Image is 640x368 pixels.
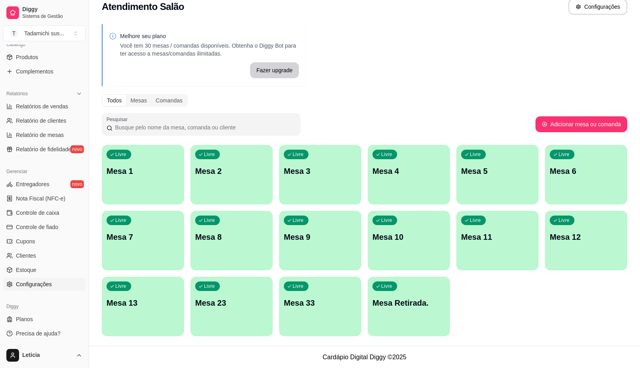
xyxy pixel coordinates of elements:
span: Sistema de Gestão [22,13,82,19]
p: Mesa 8 [195,231,268,243]
span: Controle de fiado [16,223,58,231]
span: Relatório de clientes [16,117,66,125]
h2: Atendimento Salão [102,0,184,13]
p: Mesa 7 [107,231,179,243]
p: Mesa 2 [195,166,268,177]
div: Todos [103,95,126,106]
p: Livre [204,217,215,223]
p: Livre [470,151,481,158]
a: Controle de fiado [3,221,85,233]
p: Mesa 1 [107,166,179,177]
button: LivreMesa 12 [545,211,627,270]
button: LivreMesa 6 [545,145,627,204]
a: DiggySistema de Gestão [3,3,85,22]
button: LivreMesa 5 [456,145,539,204]
p: Livre [115,283,126,289]
button: LivreMesa 1 [102,145,184,204]
a: Relatório de fidelidadenovo [3,143,85,156]
p: Livre [559,151,570,158]
a: Configurações [3,278,85,291]
span: Precisa de ajuda? [16,329,60,337]
p: Livre [381,217,392,223]
a: Nota Fiscal (NFC-e) [3,192,85,205]
span: Complementos [16,67,53,75]
div: Tadamichi sus ... [24,29,64,37]
div: Catálogo [3,38,85,51]
div: Gerenciar [3,165,85,178]
p: Livre [293,283,304,289]
a: Cupons [3,235,85,248]
a: Planos [3,313,85,326]
button: LivreMesa 23 [190,277,273,336]
p: Mesa 33 [284,297,357,308]
span: Relatórios de vendas [16,102,68,110]
p: Livre [381,151,392,158]
button: LivreMesa 11 [456,211,539,270]
button: LivreMesa 13 [102,277,184,336]
a: Estoque [3,264,85,276]
button: Select a team [3,25,85,41]
p: Livre [559,217,570,223]
span: Entregadores [16,180,49,188]
a: Complementos [3,65,85,78]
span: Leticia [22,352,73,359]
button: Adicionar mesa ou comanda [535,116,627,132]
span: Produtos [16,53,38,61]
p: Melhore seu plano [120,32,299,40]
p: Mesa 5 [461,166,534,177]
label: Pesquisar [107,116,130,123]
span: Estoque [16,266,36,274]
button: LivreMesa 7 [102,211,184,270]
div: Comandas [151,95,187,106]
button: LivreMesa 2 [190,145,273,204]
a: Relatório de mesas [3,129,85,141]
input: Pesquisar [112,123,296,131]
button: LivreMesa 10 [368,211,450,270]
button: Fazer upgrade [250,62,299,78]
a: Clientes [3,249,85,262]
span: Nota Fiscal (NFC-e) [16,195,65,202]
p: Livre [204,283,215,289]
p: Mesa 10 [372,231,445,243]
p: Mesa 3 [284,166,357,177]
a: Entregadoresnovo [3,178,85,191]
span: Diggy [22,6,82,13]
div: Mesas [126,95,151,106]
p: Mesa 11 [461,231,534,243]
p: Você tem 30 mesas / comandas disponíveis. Obtenha o Diggy Bot para ter acesso a mesas/comandas il... [120,42,299,58]
span: T [10,29,18,37]
span: Controle de caixa [16,209,59,217]
p: Mesa 4 [372,166,445,177]
p: Livre [115,151,126,158]
a: Precisa de ajuda? [3,327,85,340]
a: Relatórios de vendas [3,100,85,113]
a: Controle de caixa [3,206,85,219]
button: LivreMesa 8 [190,211,273,270]
p: Mesa 9 [284,231,357,243]
span: Relatórios [6,91,28,97]
span: Clientes [16,252,36,260]
a: Produtos [3,51,85,64]
span: Planos [16,315,33,323]
p: Mesa 6 [550,166,623,177]
span: Relatório de mesas [16,131,64,139]
span: Relatório de fidelidade [16,145,71,153]
span: Configurações [16,280,52,288]
p: Livre [115,217,126,223]
p: Mesa Retirada. [372,297,445,308]
p: Mesa 23 [195,297,268,308]
p: Mesa 13 [107,297,179,308]
a: Relatório de clientes [3,114,85,127]
button: LivreMesa Retirada. [368,277,450,336]
p: Livre [381,283,392,289]
button: LivreMesa 9 [279,211,361,270]
button: LivreMesa 4 [368,145,450,204]
div: Diggy [3,300,85,313]
p: Livre [470,217,481,223]
button: LivreMesa 33 [279,277,361,336]
button: Leticia [3,346,85,365]
p: Mesa 12 [550,231,623,243]
p: Livre [204,151,215,158]
p: Livre [293,217,304,223]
